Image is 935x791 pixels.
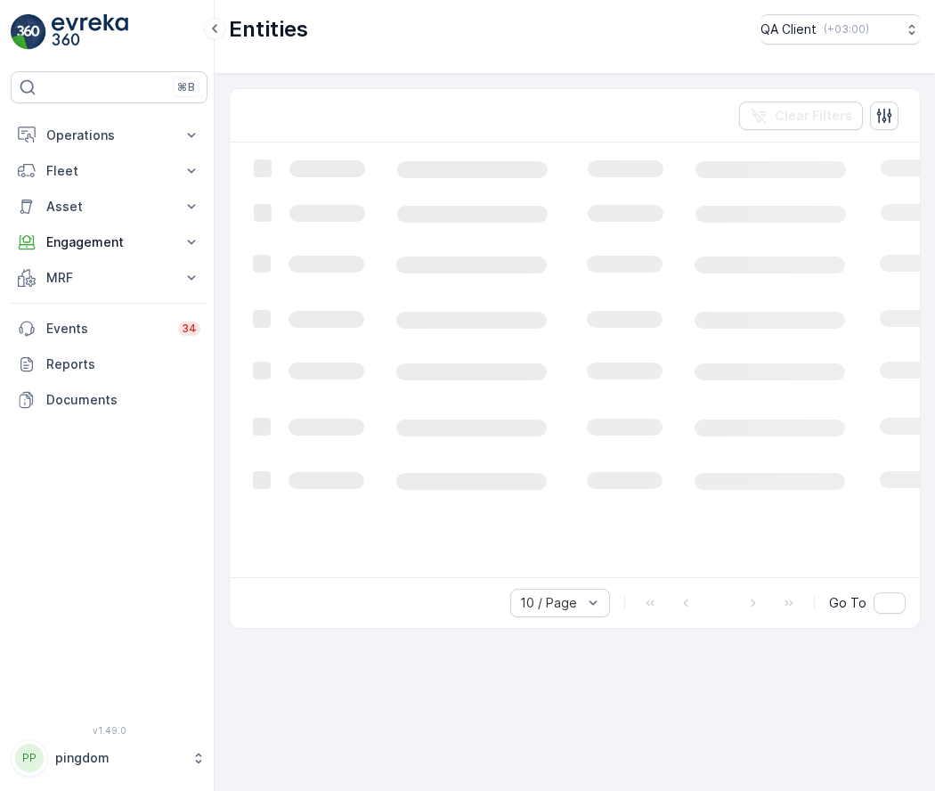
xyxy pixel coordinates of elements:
p: ( +03:00 ) [824,22,869,37]
div: PP [15,744,44,772]
a: Events34 [11,311,207,347]
p: Reports [46,355,200,373]
a: Reports [11,347,207,382]
button: Clear Filters [739,102,863,130]
button: MRF [11,260,207,296]
img: logo_light-DOdMpM7g.png [52,14,128,50]
p: pingdom [55,749,183,767]
p: Engagement [46,233,172,251]
p: Fleet [46,162,172,180]
p: MRF [46,269,172,287]
img: logo [11,14,46,50]
p: ⌘B [177,80,195,94]
p: Documents [46,391,200,409]
p: Operations [46,126,172,144]
button: Engagement [11,224,207,260]
span: Go To [829,594,866,612]
button: Asset [11,189,207,224]
p: Entities [229,15,308,44]
p: QA Client [760,20,817,38]
p: 34 [182,322,197,336]
span: v 1.49.0 [11,725,207,736]
p: Asset [46,198,172,216]
a: Documents [11,382,207,418]
p: Events [46,320,167,338]
button: QA Client(+03:00) [760,14,921,45]
button: PPpingdom [11,739,207,777]
p: Clear Filters [775,107,852,125]
button: Fleet [11,153,207,189]
button: Operations [11,118,207,153]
